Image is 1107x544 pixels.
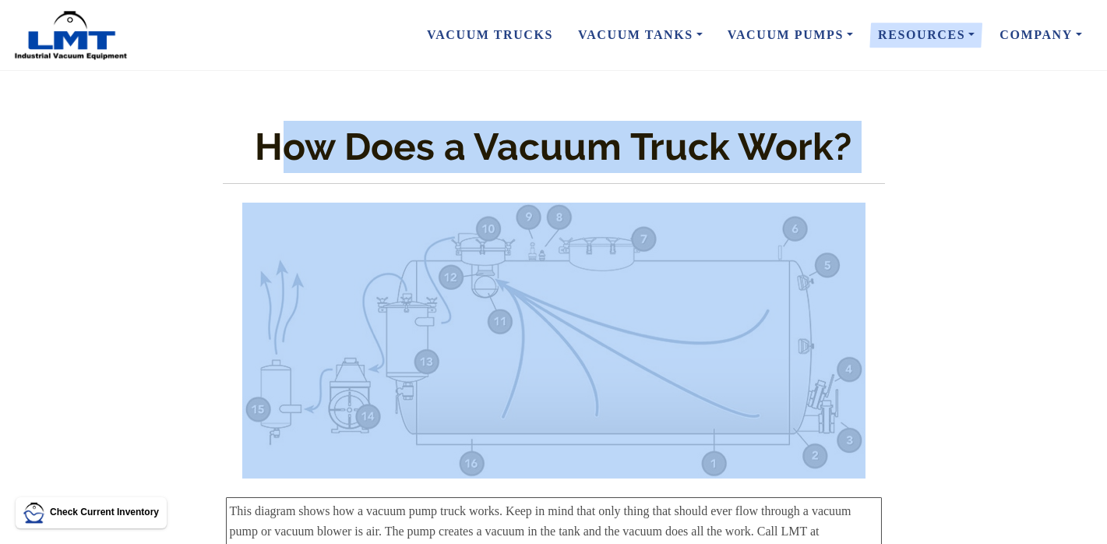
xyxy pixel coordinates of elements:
[50,505,159,520] p: Check Current Inventory
[566,19,715,51] a: Vacuum Tanks
[866,19,987,51] a: Resources
[414,19,566,51] a: Vacuum Trucks
[987,19,1095,51] a: Company
[12,10,129,61] img: LMT
[242,203,866,479] img: Stacks Image 11854
[223,203,885,479] a: ST - Septic Service
[715,19,866,51] a: Vacuum Pumps
[223,121,885,173] h1: How Does a Vacuum Truck Work?
[23,502,45,524] img: LMT Icon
